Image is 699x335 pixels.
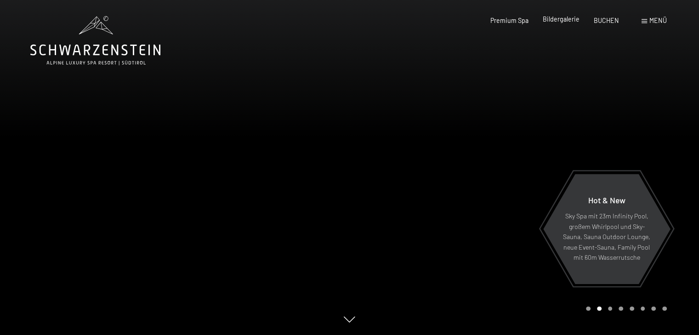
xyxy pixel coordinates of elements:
div: Carousel Page 3 [608,307,613,311]
div: Carousel Page 1 [586,307,591,311]
a: Hot & New Sky Spa mit 23m Infinity Pool, großem Whirlpool und Sky-Sauna, Sauna Outdoor Lounge, ne... [542,173,671,285]
span: Menü [649,17,667,24]
div: Carousel Page 6 [641,307,645,311]
p: Sky Spa mit 23m Infinity Pool, großem Whirlpool und Sky-Sauna, Sauna Outdoor Lounge, neue Event-S... [563,211,650,263]
a: BUCHEN [594,17,619,24]
span: Hot & New [588,195,625,205]
div: Carousel Pagination [583,307,666,311]
a: Premium Spa [490,17,529,24]
div: Carousel Page 7 [651,307,656,311]
div: Carousel Page 8 [662,307,667,311]
div: Carousel Page 5 [630,307,634,311]
div: Carousel Page 4 [619,307,623,311]
a: Bildergalerie [543,15,580,23]
div: Carousel Page 2 (Current Slide) [597,307,602,311]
